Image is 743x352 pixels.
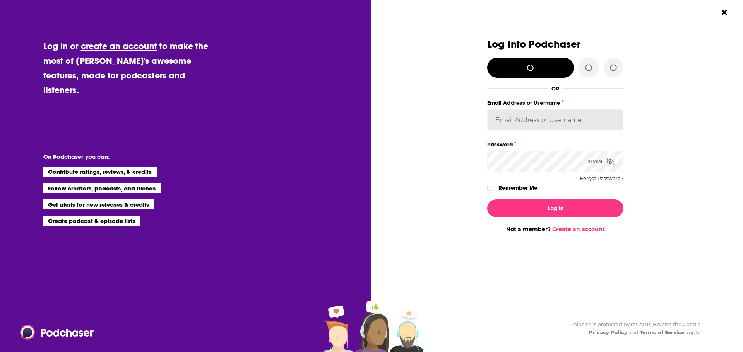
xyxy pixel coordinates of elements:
[580,176,623,181] button: Forgot Password?
[498,183,538,193] label: Remember Me
[43,153,198,160] li: On Podchaser you can:
[43,183,161,193] li: Follow creators, podcasts, and friends
[20,325,88,340] a: Podchaser - Follow, Share and Rate Podcasts
[487,139,623,150] label: Password
[552,226,605,233] a: Create an account
[487,39,623,50] h3: Log Into Podchaser
[589,329,627,335] a: Privacy Policy
[43,199,154,209] li: Get alerts for new releases & credits
[717,5,732,20] button: Close Button
[487,226,623,233] div: Not a member?
[640,329,684,335] a: Terms of Service
[81,41,157,51] a: create an account
[551,85,560,92] div: OR
[487,98,623,108] label: Email Address or Username
[487,199,623,217] button: Log In
[587,151,614,172] div: Reveal
[43,167,157,177] li: Contribute ratings, reviews, & credits
[43,216,140,226] li: Create podcast & episode lists
[20,325,94,340] img: Podchaser - Follow, Share and Rate Podcasts
[487,109,623,130] input: Email Address or Username
[565,320,701,337] div: This site is protected by reCAPTCHA and the Google and apply.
